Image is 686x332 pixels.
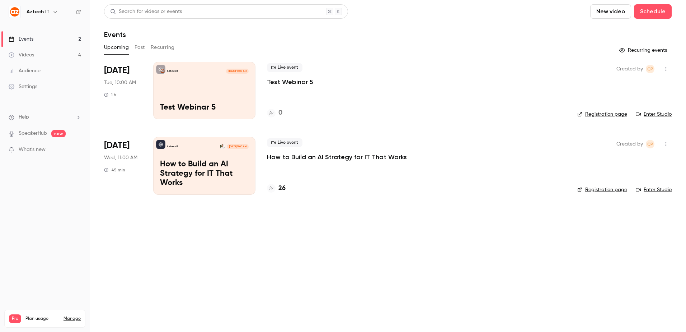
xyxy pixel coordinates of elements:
[19,114,29,121] span: Help
[19,130,47,137] a: SpeakerHub
[267,63,302,72] span: Live event
[267,78,313,86] a: Test Webinar 5
[104,92,116,98] div: 1 h
[25,316,59,322] span: Plan usage
[616,45,672,56] button: Recurring events
[9,83,37,90] div: Settings
[267,184,286,193] a: 26
[9,36,33,43] div: Events
[160,160,249,188] p: How to Build an AI Strategy for IT That Works
[267,108,282,118] a: 0
[646,140,654,148] span: Charlotte Parkinson
[227,144,248,149] span: [DATE] 11:00 AM
[267,153,407,161] a: How to Build an AI Strategy for IT That Works
[104,30,126,39] h1: Events
[577,111,627,118] a: Registration page
[9,67,41,74] div: Audience
[104,79,136,86] span: Tue, 10:00 AM
[616,65,643,73] span: Created by
[646,65,654,73] span: Charlotte Parkinson
[104,140,130,151] span: [DATE]
[9,314,21,323] span: Pro
[104,167,125,173] div: 45 min
[590,4,631,19] button: New video
[104,42,129,53] button: Upcoming
[104,154,137,161] span: Wed, 11:00 AM
[27,8,50,15] h6: Aztech IT
[577,186,627,193] a: Registration page
[104,62,142,119] div: Sep 9 Tue, 10:00 AM (Europe/London)
[278,184,286,193] h4: 26
[636,186,672,193] a: Enter Studio
[220,144,225,149] img: Sean Houghton
[226,69,248,74] span: [DATE] 10:00 AM
[647,140,653,148] span: CP
[634,4,672,19] button: Schedule
[160,103,249,112] p: Test Webinar 5
[153,137,255,194] a: How to Build an AI Strategy for IT That WorksAztech ITSean Houghton[DATE] 11:00 AMHow to Build an...
[135,42,145,53] button: Past
[9,114,81,121] li: help-dropdown-opener
[616,140,643,148] span: Created by
[104,65,130,76] span: [DATE]
[110,8,182,15] div: Search for videos or events
[647,65,653,73] span: CP
[267,138,302,147] span: Live event
[167,145,178,148] p: Aztech IT
[153,62,255,119] a: Test Webinar 5Aztech IT[DATE] 10:00 AMTest Webinar 5
[64,316,81,322] a: Manage
[636,111,672,118] a: Enter Studio
[9,6,20,18] img: Aztech IT
[151,42,175,53] button: Recurring
[51,130,66,137] span: new
[19,146,46,153] span: What's new
[167,69,178,73] p: Aztech IT
[9,51,34,59] div: Videos
[104,137,142,194] div: Sep 10 Wed, 11:00 AM (Europe/London)
[278,108,282,118] h4: 0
